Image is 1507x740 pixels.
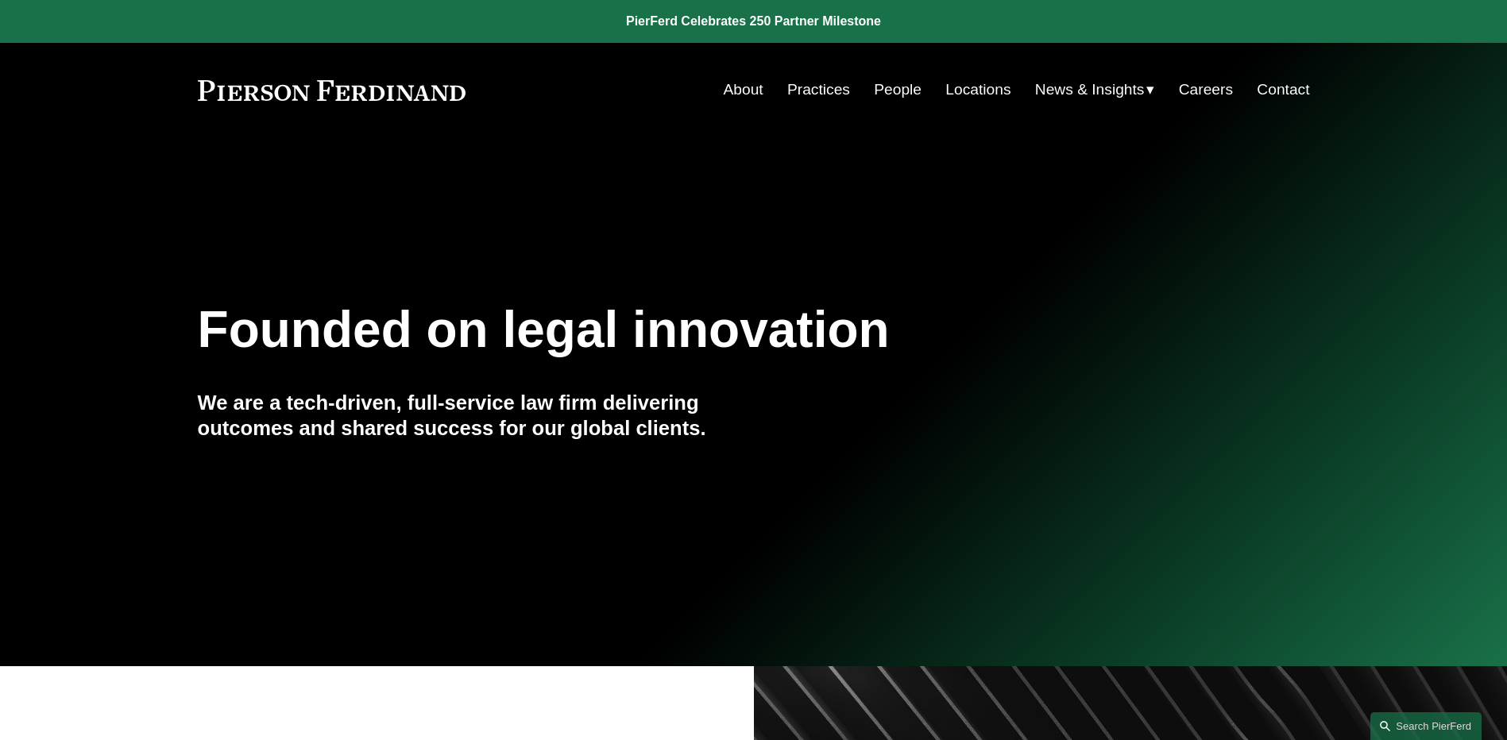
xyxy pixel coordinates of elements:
a: Search this site [1370,712,1482,740]
h1: Founded on legal innovation [198,301,1125,359]
span: News & Insights [1035,76,1145,104]
a: About [724,75,763,105]
a: People [874,75,922,105]
a: Contact [1257,75,1309,105]
h4: We are a tech-driven, full-service law firm delivering outcomes and shared success for our global... [198,390,754,441]
a: folder dropdown [1035,75,1155,105]
a: Practices [787,75,850,105]
a: Careers [1179,75,1233,105]
a: Locations [945,75,1010,105]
